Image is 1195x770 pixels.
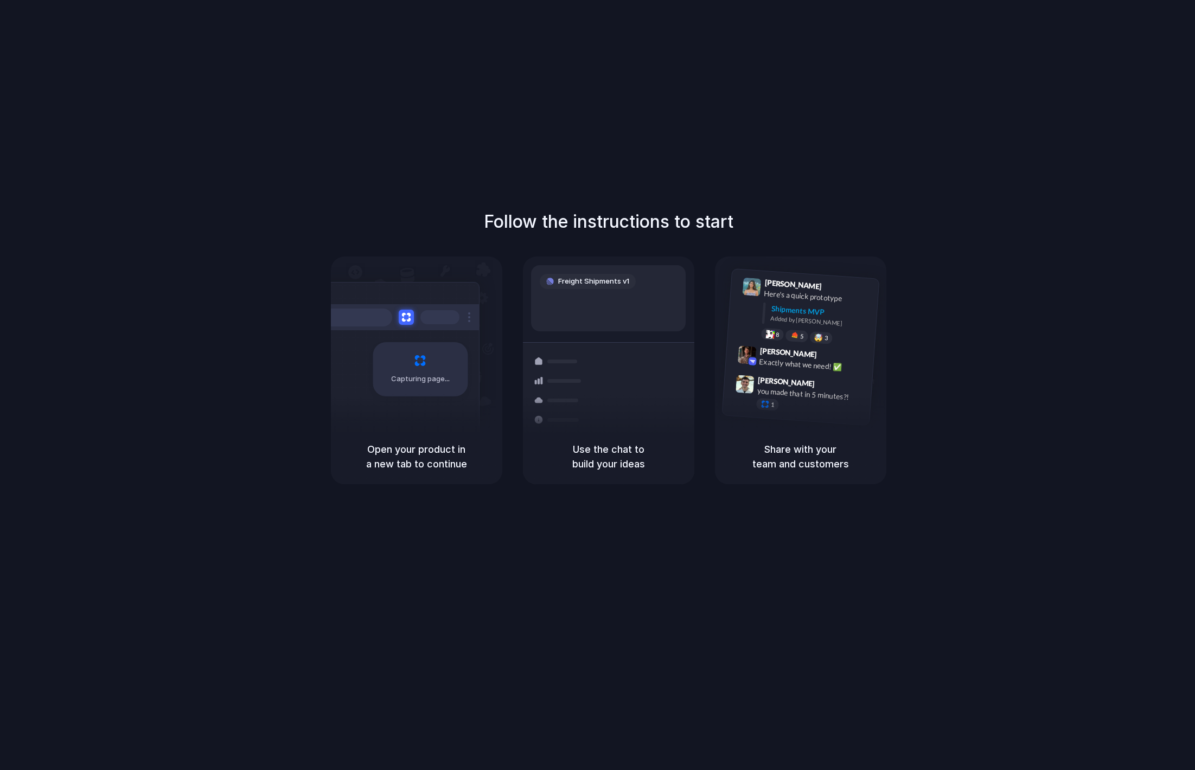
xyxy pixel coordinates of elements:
span: 3 [824,335,828,341]
h5: Open your product in a new tab to continue [344,442,489,471]
span: [PERSON_NAME] [759,345,817,361]
h1: Follow the instructions to start [484,209,733,235]
span: 5 [800,333,803,339]
span: Capturing page [391,374,451,384]
div: Shipments MVP [771,303,871,321]
span: [PERSON_NAME] [764,277,822,292]
div: Exactly what we need! ✅ [759,356,867,374]
div: you made that in 5 minutes?! [757,385,865,403]
span: [PERSON_NAME] [757,374,815,390]
span: 9:47 AM [818,379,840,392]
h5: Share with your team and customers [728,442,873,471]
span: 1 [770,402,774,408]
span: 9:41 AM [825,282,847,295]
span: 8 [775,332,779,338]
div: Here's a quick prototype [763,288,872,306]
div: Added by [PERSON_NAME] [770,314,870,330]
div: 🤯 [814,333,823,342]
span: Freight Shipments v1 [558,276,629,287]
h5: Use the chat to build your ideas [536,442,681,471]
span: 9:42 AM [820,350,842,363]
